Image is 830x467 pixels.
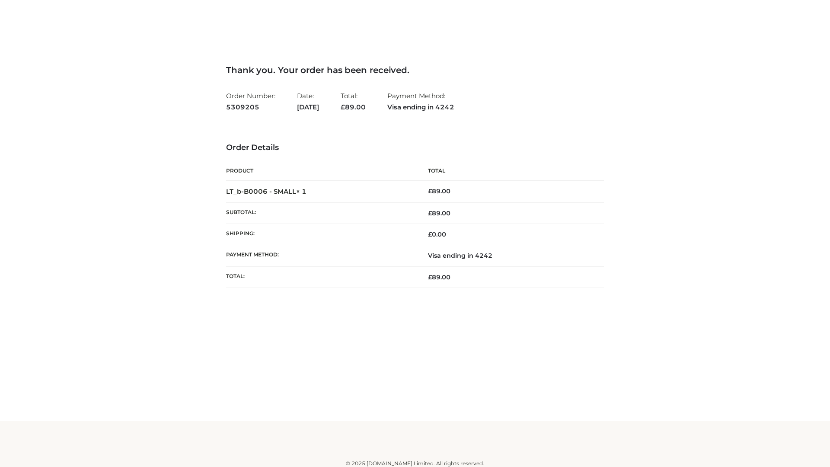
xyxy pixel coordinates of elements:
span: £ [428,273,432,281]
li: Date: [297,88,319,115]
span: 89.00 [428,273,450,281]
th: Shipping: [226,224,415,245]
li: Total: [341,88,366,115]
span: £ [341,103,345,111]
span: £ [428,230,432,238]
th: Payment method: [226,245,415,266]
span: £ [428,209,432,217]
th: Total [415,161,604,181]
strong: × 1 [296,187,306,195]
th: Subtotal: [226,202,415,224]
strong: LT_b-B0006 - SMALL [226,187,306,195]
td: Visa ending in 4242 [415,245,604,266]
bdi: 89.00 [428,187,450,195]
li: Payment Method: [387,88,454,115]
span: 89.00 [341,103,366,111]
strong: [DATE] [297,102,319,113]
th: Total: [226,266,415,288]
strong: Visa ending in 4242 [387,102,454,113]
h3: Thank you. Your order has been received. [226,65,604,75]
span: 89.00 [428,209,450,217]
th: Product [226,161,415,181]
strong: 5309205 [226,102,275,113]
li: Order Number: [226,88,275,115]
bdi: 0.00 [428,230,446,238]
span: £ [428,187,432,195]
h3: Order Details [226,143,604,153]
